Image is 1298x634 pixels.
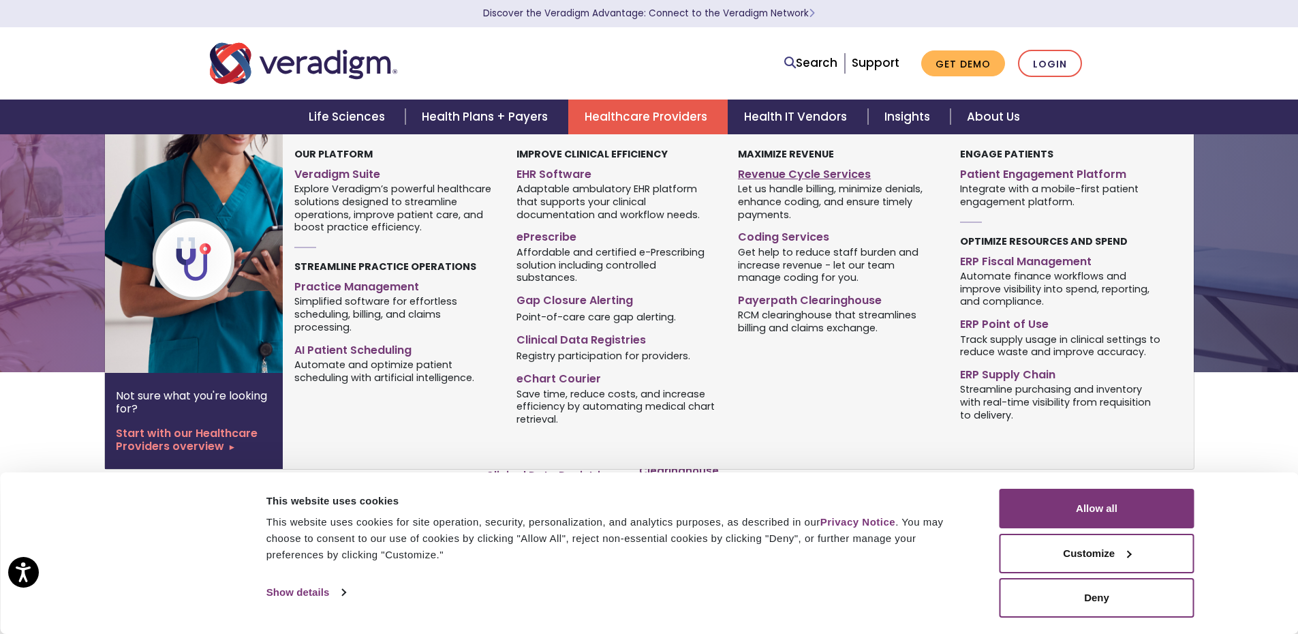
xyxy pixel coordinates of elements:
a: Patient Engagement Platform [960,162,1161,182]
span: Get help to reduce staff burden and increase revenue - let our team manage coding for you. [738,245,939,284]
a: Gap Closure Alerting [516,288,717,308]
p: Not sure what you're looking for? [116,389,272,415]
a: About Us [951,100,1036,134]
a: Healthcare Providers [568,100,728,134]
a: ERP Point of Use [960,312,1161,332]
span: Point-of-care care gap alerting. [516,310,676,323]
a: EHR Software [516,162,717,182]
a: ERP Fiscal Management [960,250,1161,269]
span: Track supply usage in clinical settings to reduce waste and improve accuracy. [960,332,1161,359]
span: Registry participation for providers. [516,349,690,363]
button: Allow all [1000,489,1194,528]
span: Streamline purchasing and inventory with real-time visibility from requisition to delivery. [960,382,1161,422]
strong: Streamline Practice Operations [294,260,476,273]
span: Automate and optimize patient scheduling with artificial intelligence. [294,357,495,384]
a: AI Patient Scheduling [294,338,495,358]
a: Revenue Cycle Services [738,162,939,182]
span: Let us handle billing, minimize denials, enhance coding, and ensure timely payments. [738,182,939,222]
iframe: Drift Chat Widget [1036,536,1282,618]
button: Customize [1000,534,1194,573]
span: Save time, reduce costs, and increase efficiency by automating medical chart retrieval. [516,387,717,426]
img: Veradigm logo [210,41,397,86]
strong: Engage Patients [960,147,1053,161]
button: Deny [1000,578,1194,618]
div: This website uses cookies [266,493,969,509]
span: Adaptable ambulatory EHR platform that supports your clinical documentation and workflow needs. [516,182,717,222]
a: Life Sciences [292,100,405,134]
a: Payerpath Clearinghouse [738,288,939,308]
span: Simplified software for effortless scheduling, billing, and claims processing. [294,295,495,334]
a: ePrescribe [516,225,717,245]
span: Integrate with a mobile-first patient engagement platform. [960,182,1161,209]
span: Learn More [809,7,815,20]
strong: Maximize Revenue [738,147,834,161]
a: Start with our Healthcare Providers overview [116,427,272,453]
span: Explore Veradigm’s powerful healthcare solutions designed to streamline operations, improve patie... [294,182,495,234]
span: Automate finance workflows and improve visibility into spend, reporting, and compliance. [960,269,1161,308]
a: ERP Supply Chain [960,363,1161,382]
a: Veradigm Suite [294,162,495,182]
strong: Optimize Resources and Spend [960,235,1128,248]
div: This website uses cookies for site operation, security, personalization, and analytics purposes, ... [266,514,969,563]
a: Practice Management [294,275,495,295]
a: Health Plans + Payers [405,100,568,134]
span: Affordable and certified e-Prescribing solution including controlled substances. [516,245,717,284]
a: Health IT Vendors [728,100,867,134]
a: Insights [868,100,951,134]
strong: Improve Clinical Efficiency [516,147,668,161]
span: RCM clearinghouse that streamlines billing and claims exchange. [738,308,939,335]
a: Show details [266,582,345,603]
a: Get Demo [921,50,1005,77]
a: Login [1018,50,1082,78]
a: eChart Courier [516,367,717,387]
a: Privacy Notice [820,516,895,528]
img: Healthcare Provider [105,134,324,373]
strong: Our Platform [294,147,373,161]
a: Search [784,54,837,72]
a: Discover the Veradigm Advantage: Connect to the Veradigm NetworkLearn More [483,7,815,20]
a: Coding Services [738,225,939,245]
a: Clinical Data Registries [516,328,717,348]
a: Support [852,55,899,71]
